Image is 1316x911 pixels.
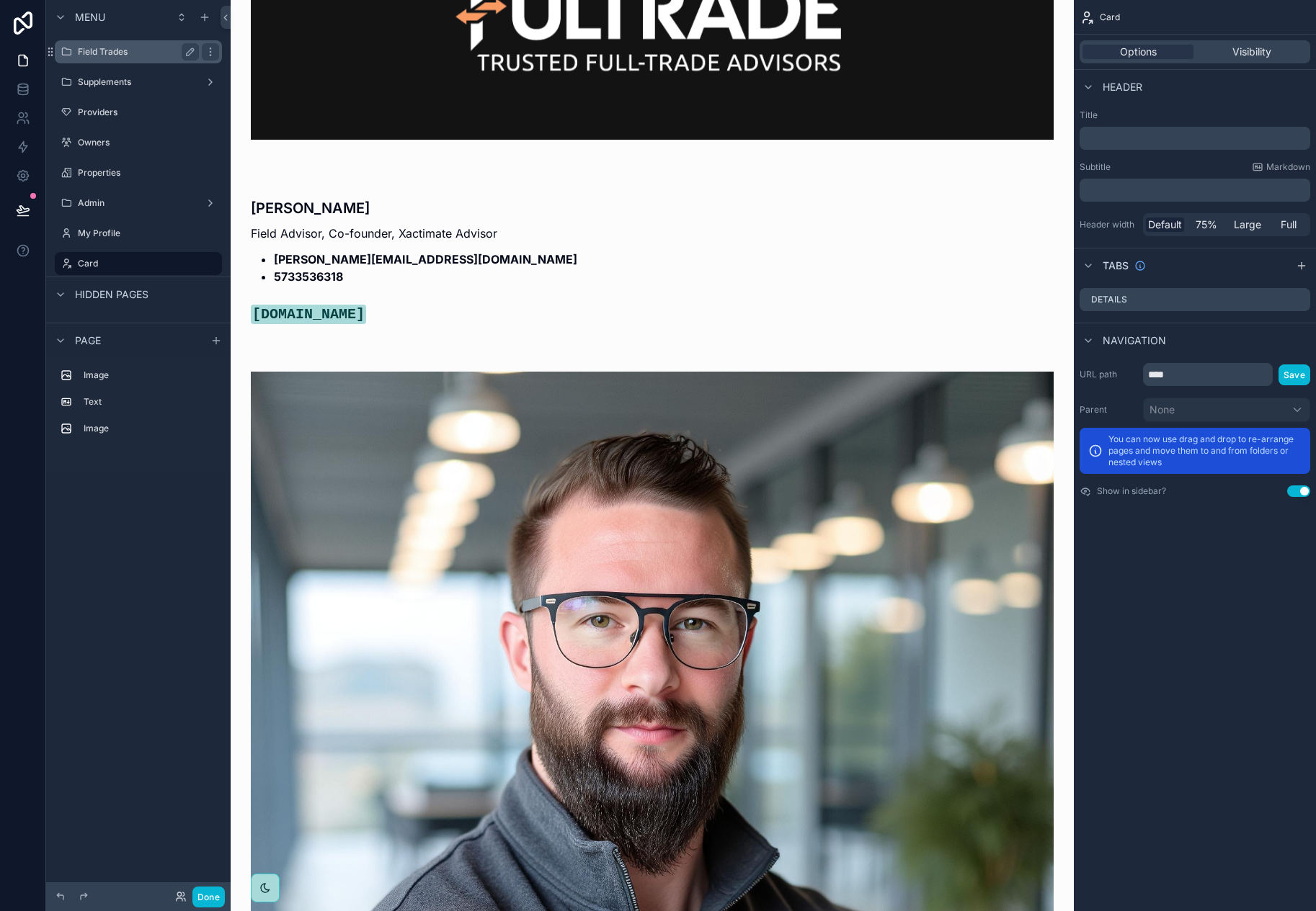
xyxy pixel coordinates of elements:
label: Card [78,258,213,269]
label: Parent [1080,404,1137,416]
button: Save [1279,364,1310,385]
span: Tabs [1103,259,1129,273]
label: Details [1091,294,1127,305]
span: Menu [75,10,105,24]
label: Providers [78,107,219,118]
label: My Profile [78,228,219,239]
label: Image [84,423,216,434]
label: Admin [78,197,199,209]
a: My Profile [55,222,222,245]
label: Image [84,369,216,381]
span: Markdown [1266,161,1310,173]
span: Card [1100,12,1120,23]
a: Markdown [1252,161,1310,173]
a: Properties [55,161,222,184]
label: URL path [1080,369,1137,380]
label: Properties [78,167,219,179]
label: Text [84,396,216,408]
span: Full [1281,217,1297,232]
label: Field Trades [78,46,193,58]
span: None [1150,403,1175,417]
span: Hidden pages [75,287,148,302]
div: scrollable content [1080,179,1310,202]
a: Supplements [55,71,222,94]
div: scrollable content [1080,127,1310,150]
label: Subtitle [1080,161,1111,173]
p: You can now use drag and drop to re-arrange pages and move them to and from folders or nested views [1108,434,1302,468]
label: Supplements [78,76,199,88]
label: Show in sidebar? [1097,485,1166,497]
span: 75% [1196,217,1217,232]
a: Providers [55,101,222,124]
span: Large [1234,217,1261,232]
label: Owners [78,137,219,148]
span: Header [1103,80,1142,94]
button: None [1143,398,1310,422]
div: scrollable content [46,357,231,454]
a: Field Trades [55,40,222,63]
label: Header width [1080,219,1137,230]
a: Owners [55,131,222,154]
a: Admin [55,192,222,215]
span: Options [1120,45,1157,59]
span: Navigation [1103,333,1166,348]
span: Page [75,333,101,348]
label: Title [1080,109,1310,121]
span: Default [1148,217,1182,232]
span: Visibility [1232,45,1271,59]
button: Done [192,887,225,907]
a: Card [55,252,222,275]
